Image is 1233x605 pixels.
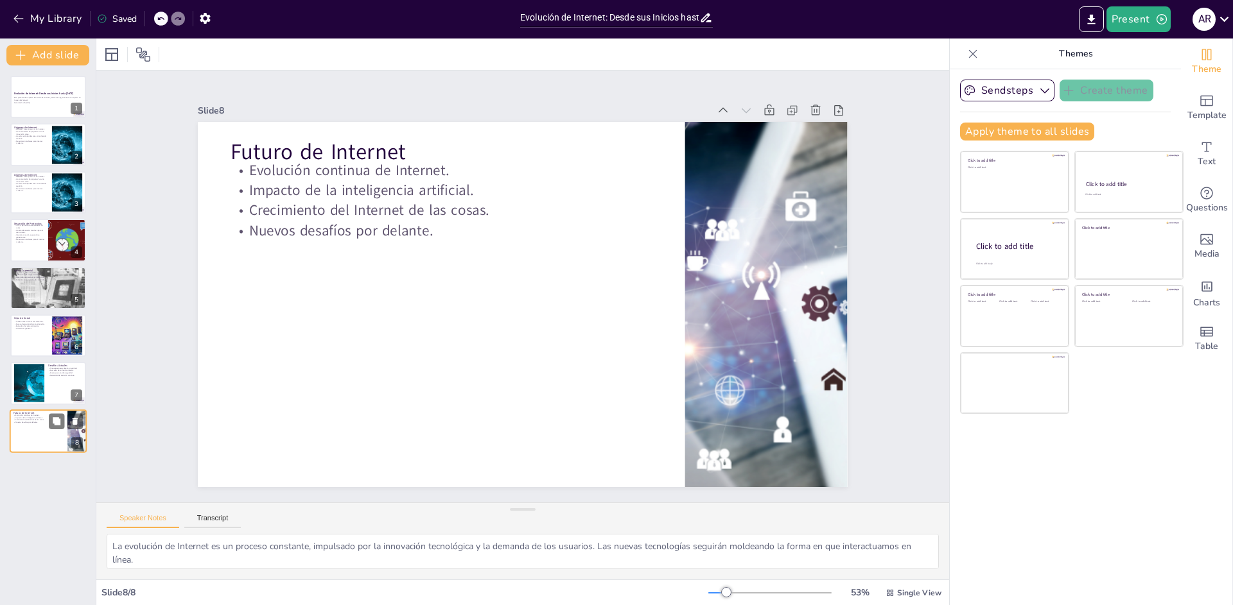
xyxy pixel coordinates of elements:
p: Evolución continua de Internet. [231,160,653,180]
strong: Evolución de Internet: Desde sus Inicios hasta [DATE] [14,92,74,95]
div: 4 [71,246,82,258]
p: Crecimiento del Internet de las cosas. [13,419,64,422]
div: https://cdn.sendsteps.com/images/logo/sendsteps_logo_white.pnghttps://cdn.sendsteps.com/images/lo... [10,267,86,309]
div: Click to add title [1082,292,1174,297]
div: Click to add text [1085,193,1171,196]
p: Se sentaron las bases para Internet moderno. [14,140,48,144]
span: Charts [1193,296,1220,310]
p: Aumento en la creación de contenido. [14,278,82,281]
span: Media [1194,247,1220,261]
div: Click to add text [1132,300,1173,303]
button: Export to PowerPoint [1079,6,1104,32]
p: Necesidad de atención continua. [48,375,82,377]
div: Add ready made slides [1181,85,1232,131]
p: Esta presentación explora la historia de Internet, desde sus orígenes hasta su impacto en la soci... [14,97,82,101]
div: https://cdn.sendsteps.com/images/logo/sendsteps_logo_white.pnghttps://cdn.sendsteps.com/images/lo... [10,219,86,261]
span: Single View [897,588,941,598]
span: Text [1198,155,1216,169]
button: Delete Slide [67,413,83,429]
p: Desarrollo de plataformas interactivas. [14,276,82,278]
div: Get real-time input from your audience [1181,177,1232,223]
p: Generated with [URL] [14,101,82,104]
div: 1 [71,103,82,114]
p: Internet se abrió al público en los 90. [14,271,82,274]
p: La Era Comercial [14,268,82,272]
p: La conmutación de paquetes fue una innovación clave. [14,130,48,135]
span: Position [136,47,151,62]
p: Conexiones globales. [14,328,48,330]
p: Impacto de la inteligencia artificial. [231,180,653,200]
p: Futuro de Internet [231,137,653,167]
div: https://cdn.sendsteps.com/images/logo/sendsteps_logo_white.pnghttps://cdn.sendsteps.com/images/lo... [10,123,86,166]
button: Sendsteps [960,80,1054,101]
div: Slide 8 [198,105,709,117]
p: Preocupaciones sobre la privacidad. [48,368,82,370]
p: Desarrollo de Protocolos [14,222,44,226]
div: Add a table [1181,316,1232,362]
div: Click to add text [968,166,1060,169]
div: Add charts and graphs [1181,269,1232,316]
p: Futuro de Internet [13,411,64,415]
p: Crecimiento de negocios en línea. [14,273,82,276]
button: A R [1193,6,1216,32]
div: Layout [101,44,122,65]
p: Acceso democratizado a la educación. [14,323,48,325]
div: 6 [71,341,82,353]
button: Speaker Notes [107,514,179,528]
p: ARPANET fue el precursor de Internet. [14,128,48,130]
div: https://cdn.sendsteps.com/images/slides/2025_23_09_01_22-f5BD-bQd1ITFOctG.pngImpacto SocialTransf... [10,314,86,357]
div: 8 [71,437,83,448]
div: Slide 8 / 8 [101,586,708,599]
span: Template [1187,108,1227,123]
div: Saved [97,13,137,25]
p: Nuevos desafíos por delante. [13,421,64,423]
div: 3 [71,198,82,210]
p: Nuevos desafíos por delante. [231,221,653,241]
div: Add images, graphics, shapes or video [1181,223,1232,269]
div: Click to add text [968,300,997,303]
p: La red creció rápidamente en la década de 1970. [14,135,48,139]
div: Change the overall theme [1181,38,1232,85]
span: Questions [1186,201,1228,215]
p: Desafíos Actuales [48,364,82,368]
input: Insert title [520,8,699,27]
div: 5 [71,294,82,305]
div: 53 % [844,586,875,599]
div: 7 [10,362,86,404]
p: Transformación de la comunicación. [14,320,48,323]
div: Click to add text [999,300,1028,303]
p: Se sentaron las bases para el Internet moderno. [14,239,44,243]
p: La estandarización fue clave para el crecimiento. [14,229,44,234]
p: Orígenes de Internet [14,173,48,177]
div: Add text boxes [1181,131,1232,177]
button: Transcript [184,514,241,528]
button: Present [1106,6,1171,32]
p: Se sentaron las bases para Internet moderno. [14,187,48,192]
div: Click to add title [968,292,1060,297]
p: Crecimiento del Internet de las cosas. [231,200,653,220]
span: Theme [1192,62,1221,76]
button: Create theme [1060,80,1153,101]
p: TCP/IP permitió la interconexión de redes. [14,225,44,229]
button: Duplicate Slide [49,413,64,429]
div: A R [1193,8,1216,31]
p: Orígenes de Internet [14,125,48,129]
div: Click to add title [968,158,1060,163]
button: Apply theme to all slides [960,123,1094,141]
p: Internet comenzó a expandirse globalmente. [14,234,44,239]
p: Themes [983,38,1168,69]
div: Click to add title [1086,180,1171,188]
button: My Library [10,8,87,29]
div: Click to add body [976,262,1057,266]
p: La conmutación de paquetes fue una innovación clave. [14,178,48,182]
div: Click to add title [976,241,1058,252]
p: Aumento de la desinformación. [48,370,82,372]
p: La red creció rápidamente en la década de 1970. [14,183,48,187]
button: Add slide [6,45,89,65]
div: https://cdn.sendsteps.com/images/logo/sendsteps_logo_white.pnghttps://cdn.sendsteps.com/images/lo... [10,409,87,453]
p: Evolución del entretenimiento. [14,325,48,328]
p: Impacto Social [14,316,48,320]
div: https://cdn.sendsteps.com/images/logo/sendsteps_logo_white.pnghttps://cdn.sendsteps.com/images/lo... [10,171,86,214]
p: Evolución continua de Internet. [13,414,64,416]
div: Click to add title [1082,225,1174,230]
